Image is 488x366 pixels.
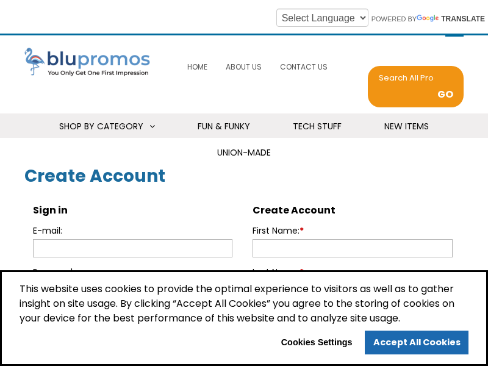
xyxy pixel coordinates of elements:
span: This website uses cookies to provide the optimal experience to visitors as well as to gather insi... [20,282,468,331]
h2: Create Account [24,162,464,190]
button: Cookies Settings [273,333,361,353]
a: Translate [417,15,485,23]
span: Shop By Category [59,120,143,132]
span: About Us [226,62,262,72]
label: E-mail [33,224,62,237]
span: Create Account [253,203,335,217]
span: New Items [384,120,429,132]
span: Home [187,62,207,72]
label: Password [33,264,184,281]
a: Fun & Funky [182,113,265,140]
span: First Name [253,224,300,237]
a: New Items [369,113,444,140]
a: Union-Made [202,140,286,166]
span: Contact Us [280,62,328,72]
img: Blupromos LLC's Logo [24,48,156,77]
span: Union-Made [217,146,271,159]
span: Sign in [33,203,68,217]
div: Powered by [267,6,485,29]
a: About Us [223,54,265,80]
span: Last Name [253,266,300,278]
select: Language Translate Widget [276,9,368,27]
a: allow cookies [365,331,468,355]
a: Contact Us [277,54,331,80]
span: Fun & Funky [198,120,250,132]
a: Home [184,54,210,80]
img: Google Translate [417,15,441,23]
a: Tech Stuff [278,113,357,140]
span: Tech Stuff [293,120,342,132]
a: Shop By Category [44,113,170,140]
